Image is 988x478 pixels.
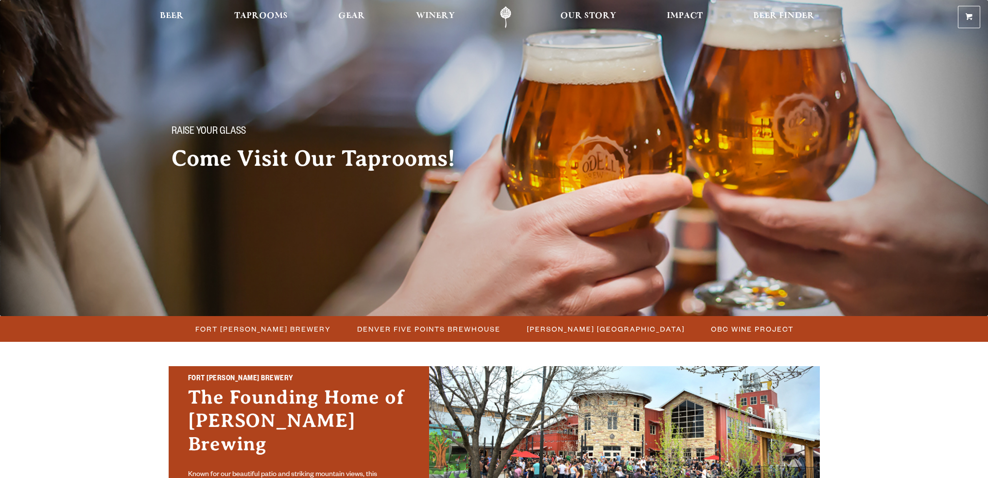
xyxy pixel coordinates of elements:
span: Beer Finder [753,12,815,20]
a: OBC Wine Project [705,322,798,336]
h2: Fort [PERSON_NAME] Brewery [188,373,410,386]
h3: The Founding Home of [PERSON_NAME] Brewing [188,386,410,465]
a: Beer [154,6,190,28]
a: Fort [PERSON_NAME] Brewery [190,322,336,336]
a: Our Story [554,6,623,28]
span: Impact [667,12,703,20]
span: Taprooms [234,12,288,20]
h2: Come Visit Our Taprooms! [172,146,475,171]
span: Winery [416,12,455,20]
a: Denver Five Points Brewhouse [351,322,505,336]
a: Impact [660,6,709,28]
span: [PERSON_NAME] [GEOGRAPHIC_DATA] [527,322,685,336]
span: Our Story [560,12,616,20]
a: Odell Home [487,6,524,28]
span: OBC Wine Project [711,322,794,336]
span: Denver Five Points Brewhouse [357,322,501,336]
span: Fort [PERSON_NAME] Brewery [195,322,331,336]
span: Raise your glass [172,126,246,139]
a: Taprooms [228,6,294,28]
span: Beer [160,12,184,20]
a: Winery [410,6,461,28]
a: [PERSON_NAME] [GEOGRAPHIC_DATA] [521,322,690,336]
a: Beer Finder [747,6,821,28]
span: Gear [338,12,365,20]
a: Gear [332,6,371,28]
